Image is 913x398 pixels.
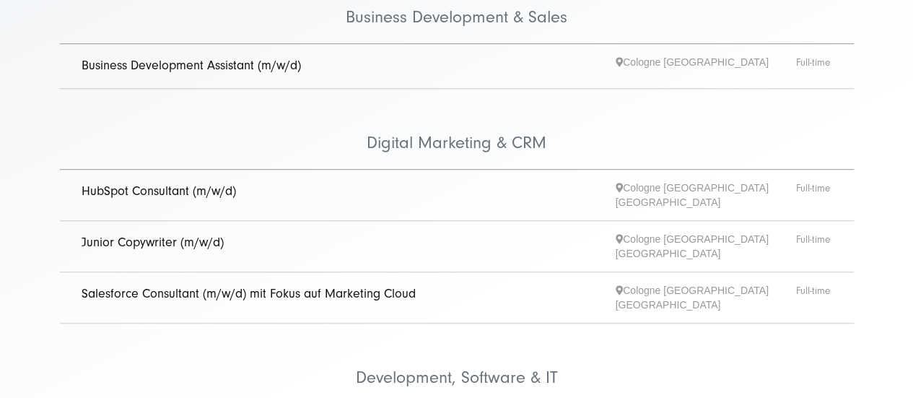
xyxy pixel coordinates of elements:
[60,89,854,170] li: Digital Marketing & CRM
[82,235,224,250] a: Junior Copywriter (m/w/d)
[82,58,301,73] a: Business Development Assistant (m/w/d)
[616,55,796,77] span: Cologne [GEOGRAPHIC_DATA]
[616,283,796,312] span: Cologne [GEOGRAPHIC_DATA] [GEOGRAPHIC_DATA]
[82,183,236,199] a: HubSpot Consultant (m/w/d)
[796,232,832,261] span: Full-time
[796,181,832,209] span: Full-time
[82,286,416,301] a: Salesforce Consultant (m/w/d) mit Fokus auf Marketing Cloud
[616,232,796,261] span: Cologne [GEOGRAPHIC_DATA] [GEOGRAPHIC_DATA]
[796,283,832,312] span: Full-time
[616,181,796,209] span: Cologne [GEOGRAPHIC_DATA] [GEOGRAPHIC_DATA]
[796,55,832,77] span: Full-time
